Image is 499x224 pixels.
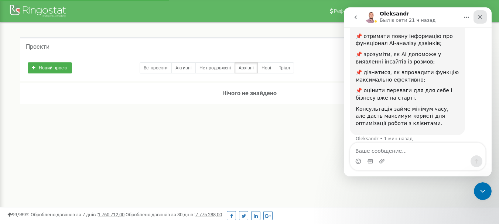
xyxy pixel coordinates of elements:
[257,62,275,73] a: Нові
[140,62,172,73] a: Всі проєкти
[98,212,124,217] u: 1 760 712,00
[26,44,49,50] h5: Проєкти
[195,62,235,73] a: Не продовжені
[12,129,69,134] div: Oleksandr • 1 мин назад
[12,98,115,120] div: Консультація займе мінімум часу, але дасть максимум користі для оптимізації роботи з клієнтами.
[28,62,72,73] a: Новий проєкт
[12,44,115,58] div: 📌 зрозуміти, як АІ допоможе у виявленні інсайтів із розмов;
[195,212,222,217] u: 7 775 288,00
[35,151,41,157] button: Добавить вложение
[171,62,196,73] a: Активні
[275,62,294,73] a: Тріал
[474,182,492,200] iframe: Intercom live chat
[6,135,141,148] textarea: Ваше сообщение...
[11,151,17,157] button: Средство выбора эмодзи
[334,8,389,14] span: Реферальна програма
[126,212,222,217] span: Оброблено дзвінків за 30 днів :
[344,7,492,176] iframe: Intercom live chat
[31,212,124,217] span: Оброблено дзвінків за 7 днів :
[7,212,30,217] span: 99,989%
[12,25,115,40] div: 📌 отримати повну інформацію про функціонал AI-аналізу дзвінків;
[235,62,258,73] a: Архівні
[127,148,139,160] button: Отправить сообщение…
[20,83,479,104] h3: Нічого не знайдено
[12,80,115,94] div: 📌 оцінити переваги для для себе і бізнесу вже на старті.
[12,62,115,76] div: 📌 дізнатися, як впровадити функцію максимально ефективно;
[23,151,29,157] button: Средство выбора GIF-файла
